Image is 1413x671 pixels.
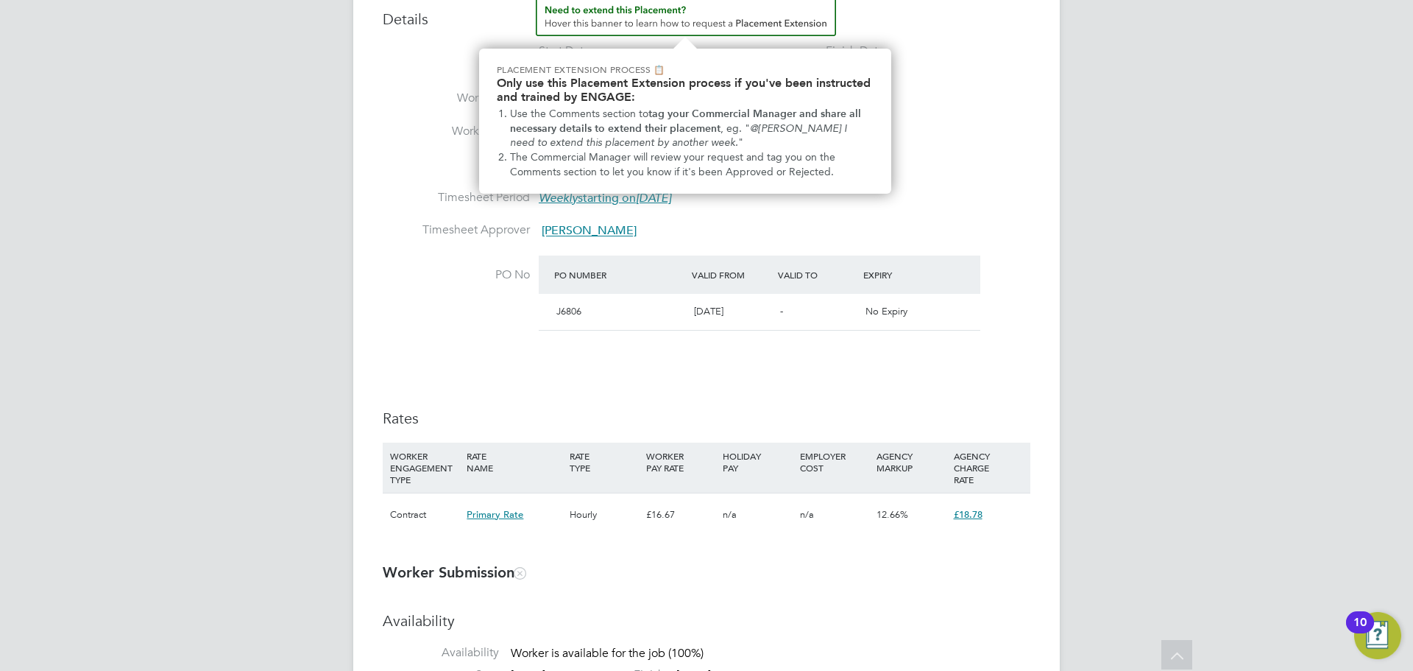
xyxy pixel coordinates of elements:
[511,646,704,661] span: Worker is available for the job (100%)
[954,508,982,521] span: £18.78
[860,261,946,288] div: Expiry
[383,190,530,205] label: Timesheet Period
[510,150,874,179] li: The Commercial Manager will review your request and tag you on the Comments section to let you kn...
[479,49,891,194] div: Need to extend this Placement? Hover this banner.
[694,305,723,317] span: [DATE]
[719,443,796,481] div: HOLIDAY PAY
[1353,622,1367,642] div: 10
[383,563,525,581] b: Worker Submission
[796,443,873,481] div: EMPLOYER COST
[383,222,530,238] label: Timesheet Approver
[1354,612,1401,659] button: Open Resource Center, 10 new notifications
[873,443,949,481] div: AGENCY MARKUP
[642,493,719,536] div: £16.67
[566,443,642,481] div: RATE TYPE
[497,76,874,104] h2: Only use this Placement Extension process if you've been instructed and trained by ENGAGE:
[463,443,565,481] div: RATE NAME
[720,122,750,135] span: , eg. "
[556,305,581,317] span: J6806
[539,191,671,205] span: starting on
[383,267,530,283] label: PO No
[566,493,642,536] div: Hourly
[383,157,530,172] label: Breaks
[688,261,774,288] div: Valid From
[383,91,530,106] label: Working Days
[383,611,1030,630] h3: Availability
[497,63,874,76] p: Placement Extension Process 📋
[738,136,743,149] span: "
[383,409,1030,428] h3: Rates
[723,508,737,521] span: n/a
[642,443,719,481] div: WORKER PAY RATE
[550,261,688,288] div: PO Number
[467,508,523,521] span: Primary Rate
[383,124,530,139] label: Working Hours
[950,443,1027,493] div: AGENCY CHARGE RATE
[383,645,499,661] label: Availability
[386,443,463,493] div: WORKER ENGAGEMENT TYPE
[510,122,850,150] em: @[PERSON_NAME] I need to extend this placement by another week.
[826,43,885,59] div: Finish Date
[542,224,637,239] span: [PERSON_NAME]
[510,108,648,120] span: Use the Comments section to
[386,493,463,536] div: Contract
[865,305,907,317] span: No Expiry
[539,43,590,59] div: Start Date
[877,508,908,521] span: 12.66%
[774,261,860,288] div: Valid To
[510,108,864,135] strong: tag your Commercial Manager and share all necessary details to extend their placement
[800,508,814,521] span: n/a
[780,305,783,317] span: -
[636,191,671,205] em: [DATE]
[539,191,578,205] em: Weekly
